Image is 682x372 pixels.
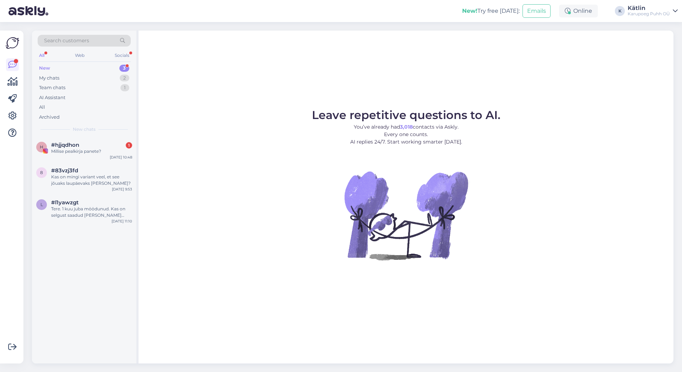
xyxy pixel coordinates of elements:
span: Search customers [44,37,89,44]
div: Team chats [39,84,65,91]
div: My chats [39,75,59,82]
b: 3,018 [400,124,413,130]
p: You’ve already had contacts via Askly. Every one counts. AI replies 24/7. Start working smarter [... [312,123,500,146]
div: Karupoeg Puhh OÜ [628,11,670,17]
b: New! [462,7,477,14]
span: #83vzj3fd [51,167,78,174]
span: 8 [40,170,43,175]
div: K [615,6,625,16]
div: [DATE] 9:53 [112,187,132,192]
div: 1 [120,84,129,91]
div: AI Assistant [39,94,65,101]
span: #hjjqdhon [51,142,79,148]
div: [DATE] 10:48 [110,155,132,160]
img: No Chat active [342,151,470,279]
div: Kas on mingi variant veel, et see jõuaks laupäevaks [PERSON_NAME]? [51,174,132,187]
div: Millise pealkirja panete? [51,148,132,155]
span: New chats [73,126,96,133]
img: Askly Logo [6,36,19,50]
div: Tere. 1 kuu juba möödunud. Kas on selgust saadud [PERSON_NAME] epoodi uued monster high tooted li... [51,206,132,219]
div: All [38,51,46,60]
div: Online [559,5,598,17]
div: All [39,104,45,111]
div: Try free [DATE]: [462,7,520,15]
div: Kätlin [628,5,670,11]
div: Socials [113,51,131,60]
button: Emails [523,4,551,18]
span: l [40,202,43,207]
div: [DATE] 11:10 [112,219,132,224]
div: 3 [119,65,129,72]
div: New [39,65,50,72]
div: 1 [126,142,132,149]
a: KätlinKarupoeg Puhh OÜ [628,5,678,17]
div: 2 [120,75,129,82]
span: #l1yawzgt [51,199,79,206]
div: Web [74,51,86,60]
span: h [40,144,43,150]
span: Leave repetitive questions to AI. [312,108,500,122]
div: Archived [39,114,60,121]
